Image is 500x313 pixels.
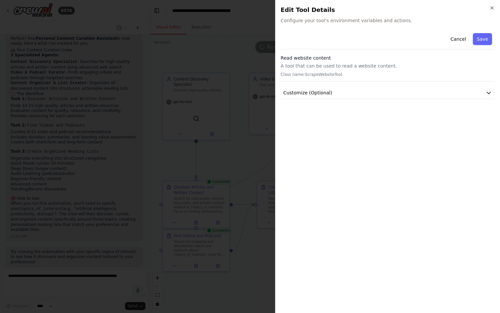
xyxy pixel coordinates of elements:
[281,87,495,99] button: Customize (Optional)
[283,89,332,96] span: Customize (Optional)
[281,5,495,15] h2: Edit Tool Details
[446,33,470,45] button: Cancel
[281,17,495,24] span: Configure your tool's environment variables and actions.
[281,63,495,69] p: A tool that can be used to read a website content.
[281,55,495,61] h3: Read website content
[281,72,495,77] p: Class name: ScrapeWebsiteTool
[473,33,492,45] button: Save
